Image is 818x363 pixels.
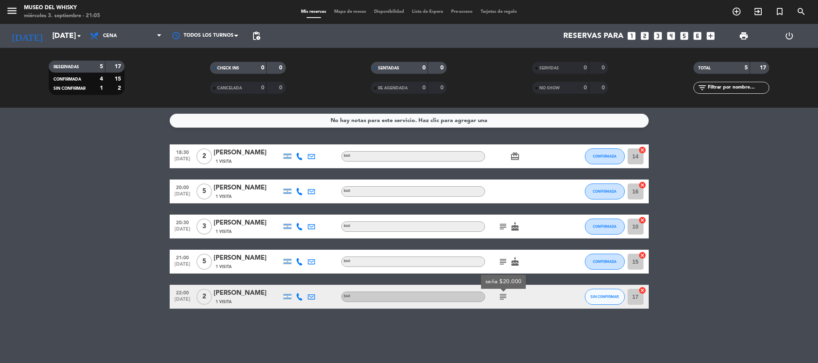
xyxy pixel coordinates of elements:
[279,85,284,91] strong: 0
[172,227,192,236] span: [DATE]
[214,253,281,263] div: [PERSON_NAME]
[784,31,794,41] i: power_settings_new
[216,193,232,200] span: 1 Visita
[118,85,123,91] strong: 2
[590,294,619,299] span: SIN CONFIRMAR
[24,12,100,20] div: miércoles 3. septiembre - 21:05
[115,76,123,82] strong: 15
[638,181,646,189] i: cancel
[585,219,625,235] button: CONFIRMADA
[753,7,763,16] i: exit_to_app
[585,254,625,270] button: CONFIRMADA
[6,27,48,45] i: [DATE]
[510,257,520,266] i: cake
[653,31,663,41] i: looks_3
[498,222,508,231] i: subject
[510,222,520,231] i: cake
[172,217,192,227] span: 20:30
[214,148,281,158] div: [PERSON_NAME]
[796,7,806,16] i: search
[344,154,350,158] span: BAR
[331,116,487,125] div: No hay notas para este servicio. Haz clic para agregar una
[344,189,350,193] span: BAR
[739,31,749,41] span: print
[103,33,117,39] span: Cena
[216,229,232,235] span: 1 Visita
[216,264,232,270] span: 1 Visita
[585,183,625,199] button: CONFIRMADA
[261,85,264,91] strong: 0
[638,146,646,154] i: cancel
[697,83,707,93] i: filter_list
[585,148,625,164] button: CONFIRMADA
[172,253,192,262] span: 21:00
[214,183,281,193] div: [PERSON_NAME]
[172,297,192,306] span: [DATE]
[344,260,350,263] span: BAR
[196,183,212,199] span: 5
[745,65,748,71] strong: 5
[115,64,123,69] strong: 17
[53,87,85,91] span: SIN CONFIRMAR
[344,295,350,298] span: BAR
[679,31,689,41] i: looks_5
[196,219,212,235] span: 3
[24,4,100,12] div: MUSEO DEL WHISKY
[196,254,212,270] span: 5
[440,65,445,71] strong: 0
[477,10,521,14] span: Tarjetas de regalo
[422,85,426,91] strong: 0
[593,259,616,264] span: CONFIRMADA
[539,86,560,90] span: NO SHOW
[172,262,192,271] span: [DATE]
[666,31,676,41] i: looks_4
[593,189,616,193] span: CONFIRMADA
[638,216,646,224] i: cancel
[602,85,606,91] strong: 0
[378,86,408,90] span: RE AGENDADA
[172,147,192,156] span: 18:30
[638,286,646,294] i: cancel
[447,10,477,14] span: Pre-acceso
[214,218,281,228] div: [PERSON_NAME]
[53,77,81,81] span: CONFIRMADA
[698,66,711,70] span: TOTAL
[498,292,508,302] i: subject
[6,5,18,20] button: menu
[593,154,616,158] span: CONFIRMADA
[100,64,103,69] strong: 5
[6,5,18,17] i: menu
[707,83,769,92] input: Filtrar por nombre...
[172,191,192,201] span: [DATE]
[626,31,637,41] i: looks_one
[214,288,281,298] div: [PERSON_NAME]
[705,31,716,41] i: add_box
[217,86,242,90] span: CANCELADA
[216,299,232,305] span: 1 Visita
[638,251,646,259] i: cancel
[585,289,625,305] button: SIN CONFIRMAR
[767,24,812,48] div: LOG OUT
[261,65,264,71] strong: 0
[584,85,587,91] strong: 0
[100,85,103,91] strong: 1
[584,65,587,71] strong: 0
[485,278,521,286] div: seña $20.000
[378,66,399,70] span: SENTADAS
[760,65,768,71] strong: 17
[498,257,508,266] i: subject
[53,65,79,69] span: RESERVADAS
[539,66,559,70] span: SERVIDAS
[217,66,239,70] span: CHECK INS
[196,148,212,164] span: 2
[775,7,784,16] i: turned_in_not
[640,31,650,41] i: looks_two
[422,65,426,71] strong: 0
[172,156,192,166] span: [DATE]
[440,85,445,91] strong: 0
[216,158,232,165] span: 1 Visita
[732,7,741,16] i: add_circle_outline
[344,225,350,228] span: BAR
[100,76,103,82] strong: 4
[252,31,261,41] span: pending_actions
